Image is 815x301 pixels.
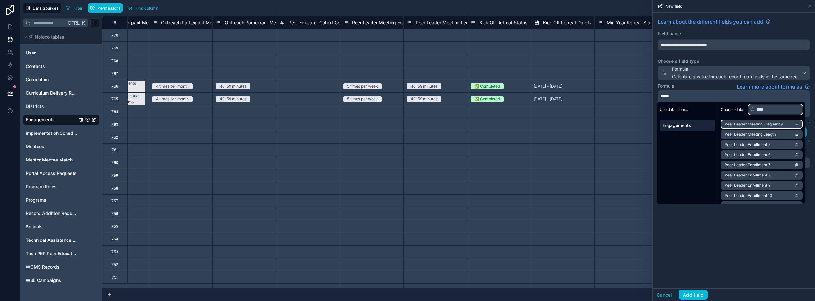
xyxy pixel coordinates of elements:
a: Learn about the different fields you can add [658,18,771,25]
a: Schools [26,224,77,230]
div: User [23,48,99,58]
div: 765 [111,97,118,102]
a: Contacts [26,63,77,69]
a: WSL Campaigns [26,277,77,283]
button: Add field [679,290,708,300]
div: 755 [111,224,118,229]
div: # [107,20,123,25]
a: Mentor Mentee Match Requests [26,157,77,163]
a: Mentees [26,143,77,150]
span: Data Sources [33,6,59,11]
div: Mentees [23,141,99,152]
a: WOMS Records [26,264,77,270]
span: WOMS Records [26,264,60,270]
div: Record Addition Requests [23,208,99,219]
div: 761 [112,147,118,153]
div: 766 [111,84,118,89]
span: Calculate a value for each record from fields in the same record [672,74,801,80]
div: 753 [111,249,118,254]
span: Districts [26,103,44,110]
div: Mentor Mentee Match Requests [23,155,99,165]
div: 750 [111,288,118,293]
span: Engagements [662,122,713,129]
div: Teen PEP Peer Educator Enrollment [23,248,99,259]
span: Use data from... [660,107,688,112]
div: 754 [111,237,118,242]
span: Engagements [26,117,55,123]
div: Curriculum [23,75,99,85]
span: K [81,21,86,25]
div: Programs [23,195,99,205]
div: Schools [23,222,99,232]
div: 758 [111,186,118,191]
span: Kick Off Retreat Status [479,19,527,26]
div: 5 times per week [347,83,378,89]
div: 5 times per week [347,96,378,102]
div: Districts [23,101,99,111]
span: Filter [73,6,83,11]
div: 759 [111,173,118,178]
div: 4 times per month [156,83,189,89]
span: Curriculum [26,76,49,83]
span: Choose data [721,107,743,112]
div: ✅ Completed [474,83,500,89]
a: Portal Access Requests [26,170,77,176]
button: Data Sources [23,3,61,13]
div: scrollable content [657,117,718,134]
div: 4 times per month [156,96,189,102]
span: Peer Leader Meeting Frequency [352,19,420,26]
span: Ctrl [67,19,80,27]
a: Learn more about formulas [737,83,810,90]
div: 40-59 minutes [411,96,437,102]
a: Teen PEP Peer Educator Enrollment [26,250,77,257]
div: Program Roles [23,182,99,192]
button: Cancel [653,290,676,300]
span: Noloco tables [35,34,64,40]
span: [DATE] - [DATE] [534,97,562,102]
span: Learn more about formulas [737,83,802,90]
button: Permissions [88,3,123,13]
a: Program Roles [26,183,77,190]
button: Noloco tables [23,32,96,41]
div: WOMS Records [23,262,99,272]
div: Technical Assistance Logs [23,235,99,245]
span: Mentees [26,143,44,150]
div: 760 [111,160,118,165]
div: 763 [111,122,118,127]
a: User [26,50,77,56]
span: Contacts [26,63,45,69]
button: Find column [125,3,160,13]
span: Kick Off Retreat Date [543,19,587,26]
a: Curriculum [26,76,77,83]
div: 40-59 minutes [220,96,246,102]
label: Field name [658,31,681,37]
span: Outreach Participant Meeting Structure [97,19,180,26]
div: 769 [111,46,118,51]
a: Implementation Schedule [26,130,77,136]
span: Peer Leader Meeting Length [416,19,476,26]
span: Mid Year Retreat Status [607,19,657,26]
label: Formula [658,83,674,89]
div: 768 [111,58,118,63]
span: WSL Campaigns [26,277,61,283]
button: FormulaCalculate a value for each record from fields in the same record [658,66,810,80]
div: 40-59 minutes [220,83,246,89]
span: New field [665,4,682,9]
span: Permissions [97,6,120,11]
a: Permissions [88,3,125,13]
div: 757 [111,198,118,204]
span: Program Roles [26,183,57,190]
div: 751 [112,275,118,280]
div: Contacts [23,61,99,71]
span: Find column [135,6,158,11]
div: 756 [111,211,118,216]
div: ✅ Completed [474,96,500,102]
a: Curriculum Delivery Records [26,90,77,96]
label: Choose a field type [658,58,810,64]
div: Portal Access Requests [23,168,99,178]
span: Learn about the different fields you can add [658,18,763,25]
